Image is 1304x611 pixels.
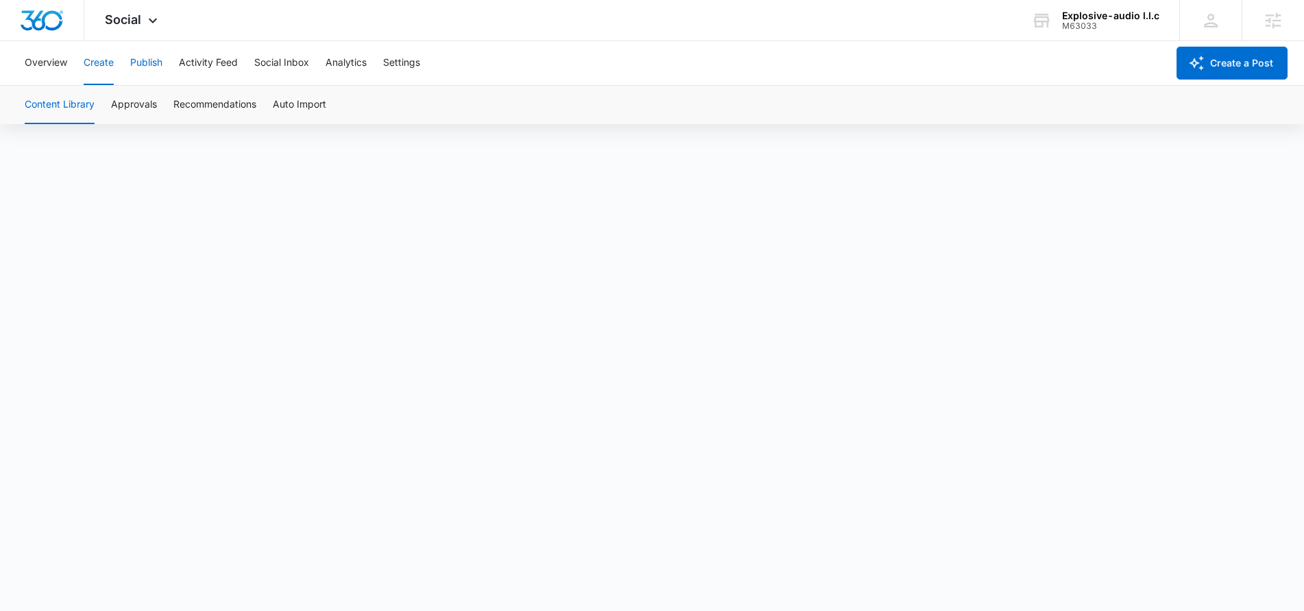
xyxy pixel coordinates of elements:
[130,41,162,85] button: Publish
[105,12,141,27] span: Social
[173,86,256,124] button: Recommendations
[1177,47,1288,80] button: Create a Post
[273,86,326,124] button: Auto Import
[383,41,420,85] button: Settings
[1062,21,1159,31] div: account id
[25,41,67,85] button: Overview
[25,86,95,124] button: Content Library
[111,86,157,124] button: Approvals
[1062,10,1159,21] div: account name
[254,41,309,85] button: Social Inbox
[325,41,367,85] button: Analytics
[84,41,114,85] button: Create
[179,41,238,85] button: Activity Feed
